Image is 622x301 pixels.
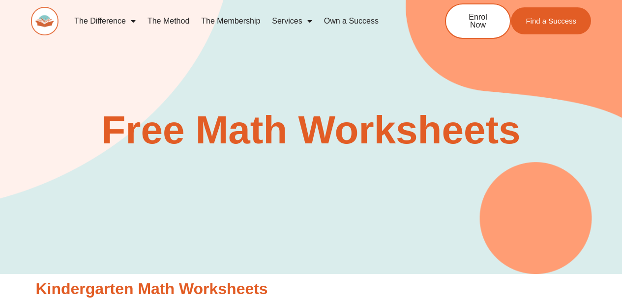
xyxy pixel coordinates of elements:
[68,10,413,32] nav: Menu
[461,13,495,29] span: Enrol Now
[511,7,591,34] a: Find a Success
[445,3,511,39] a: Enrol Now
[318,10,385,32] a: Own a Success
[195,10,266,32] a: The Membership
[526,17,576,25] span: Find a Success
[266,10,318,32] a: Services
[36,279,587,300] h2: Kindergarten Math Worksheets
[68,10,142,32] a: The Difference
[142,10,195,32] a: The Method
[31,110,591,150] h2: Free Math Worksheets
